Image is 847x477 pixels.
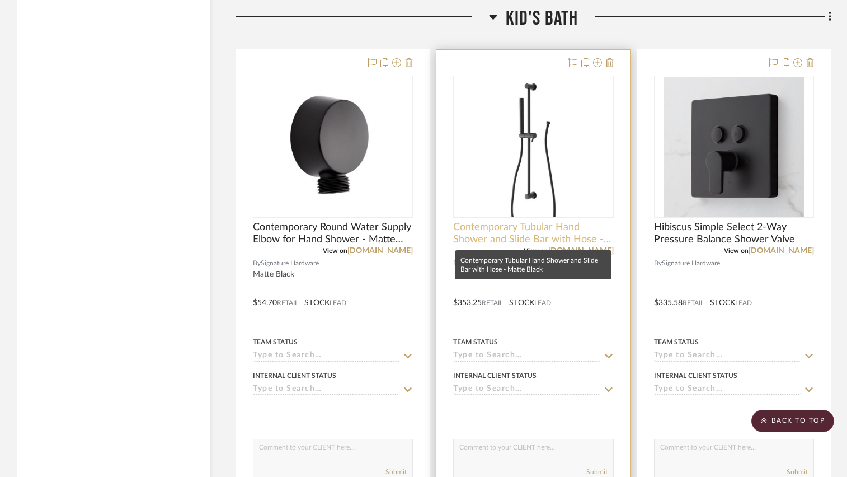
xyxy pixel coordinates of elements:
div: 0 [655,76,813,217]
div: Internal Client Status [453,371,537,381]
span: View on [724,247,749,254]
div: Internal Client Status [654,371,737,381]
span: By [253,258,261,269]
input: Type to Search… [654,351,801,362]
span: By [654,258,662,269]
div: Team Status [453,337,498,347]
input: Type to Search… [253,351,399,362]
span: Contemporary Tubular Hand Shower and Slide Bar with Hose - Matte Black [453,221,613,246]
a: [DOMAIN_NAME] [347,247,413,255]
scroll-to-top-button: BACK TO TOP [751,410,834,432]
span: Hibiscus Simple Select 2-Way Pressure Balance Shower Valve [654,221,814,246]
a: [DOMAIN_NAME] [548,247,614,255]
span: Signature Hardware [662,258,720,269]
img: Contemporary Round Water Supply Elbow for Hand Shower - Matte Black [263,77,403,217]
div: Team Status [253,337,298,347]
span: Signature Hardware [261,258,319,269]
div: Team Status [654,337,699,347]
button: Submit [586,467,608,477]
img: Contemporary Tubular Hand Shower and Slide Bar with Hose - Matte Black [463,77,603,217]
span: Contemporary Round Water Supply Elbow for Hand Shower - Matte Black [253,221,413,246]
img: Hibiscus Simple Select 2-Way Pressure Balance Shower Valve [664,77,804,217]
span: By [453,258,461,269]
div: Internal Client Status [253,371,336,381]
div: 0 [454,76,613,217]
input: Type to Search… [453,351,600,362]
span: View on [524,247,548,254]
span: View on [323,247,347,254]
button: Submit [385,467,407,477]
input: Type to Search… [453,385,600,395]
span: Kid's Bath [506,7,578,31]
button: Submit [787,467,808,477]
input: Type to Search… [253,385,399,395]
a: [DOMAIN_NAME] [749,247,814,255]
input: Type to Search… [654,385,801,395]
